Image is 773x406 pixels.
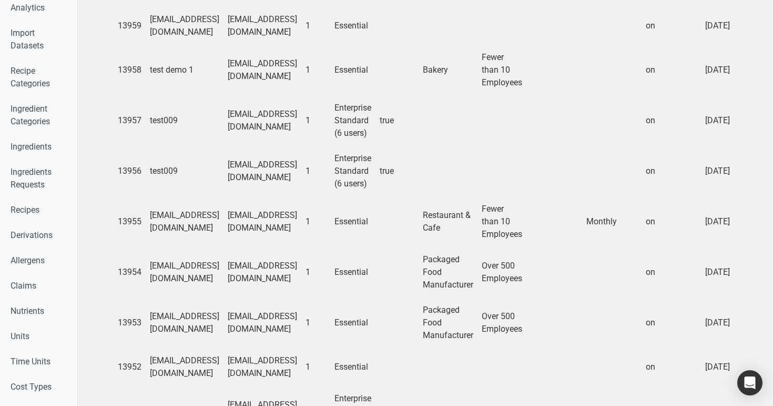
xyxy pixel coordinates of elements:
[737,370,762,395] div: Open Intercom Messenger
[330,95,375,146] td: Enterprise Standard (6 users)
[223,196,301,247] td: [EMAIL_ADDRESS][DOMAIN_NAME]
[330,45,375,95] td: Essential
[701,7,745,45] td: [DATE]
[146,146,223,196] td: test009
[146,196,223,247] td: [EMAIL_ADDRESS][DOMAIN_NAME]
[114,298,146,348] td: 13953
[114,196,146,247] td: 13955
[701,45,745,95] td: [DATE]
[477,45,526,95] td: Fewer than 10 Employees
[146,348,223,386] td: [EMAIL_ADDRESS][DOMAIN_NAME]
[330,146,375,196] td: Enterprise Standard (6 users)
[642,146,701,196] td: on
[301,247,330,298] td: 1
[223,348,301,386] td: [EMAIL_ADDRESS][DOMAIN_NAME]
[642,298,701,348] td: on
[330,247,375,298] td: Essential
[701,196,745,247] td: [DATE]
[642,196,701,247] td: on
[223,298,301,348] td: [EMAIL_ADDRESS][DOMAIN_NAME]
[477,298,526,348] td: Over 500 Employees
[419,45,477,95] td: Bakery
[223,146,301,196] td: [EMAIL_ADDRESS][DOMAIN_NAME]
[146,7,223,45] td: [EMAIL_ADDRESS][DOMAIN_NAME]
[642,247,701,298] td: on
[301,45,330,95] td: 1
[419,298,477,348] td: Packaged Food Manufacturer
[301,298,330,348] td: 1
[146,247,223,298] td: [EMAIL_ADDRESS][DOMAIN_NAME]
[330,348,375,386] td: Essential
[582,196,642,247] td: Monthly
[419,247,477,298] td: Packaged Food Manufacturer
[642,45,701,95] td: on
[330,196,375,247] td: Essential
[301,146,330,196] td: 1
[301,95,330,146] td: 1
[146,298,223,348] td: [EMAIL_ADDRESS][DOMAIN_NAME]
[114,45,146,95] td: 13958
[301,348,330,386] td: 1
[114,146,146,196] td: 13956
[301,7,330,45] td: 1
[642,7,701,45] td: on
[114,7,146,45] td: 13959
[330,7,375,45] td: Essential
[642,348,701,386] td: on
[701,146,745,196] td: [DATE]
[114,247,146,298] td: 13954
[701,95,745,146] td: [DATE]
[701,348,745,386] td: [DATE]
[642,95,701,146] td: on
[146,95,223,146] td: test009
[114,95,146,146] td: 13957
[223,7,301,45] td: [EMAIL_ADDRESS][DOMAIN_NAME]
[375,146,419,196] td: true
[701,247,745,298] td: [DATE]
[330,298,375,348] td: Essential
[375,95,419,146] td: true
[223,95,301,146] td: [EMAIL_ADDRESS][DOMAIN_NAME]
[419,196,477,247] td: Restaurant & Cafe
[223,247,301,298] td: [EMAIL_ADDRESS][DOMAIN_NAME]
[223,45,301,95] td: [EMAIL_ADDRESS][DOMAIN_NAME]
[114,348,146,386] td: 13952
[301,196,330,247] td: 1
[477,247,526,298] td: Over 500 Employees
[477,196,526,247] td: Fewer than 10 Employees
[701,298,745,348] td: [DATE]
[146,45,223,95] td: test demo 1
